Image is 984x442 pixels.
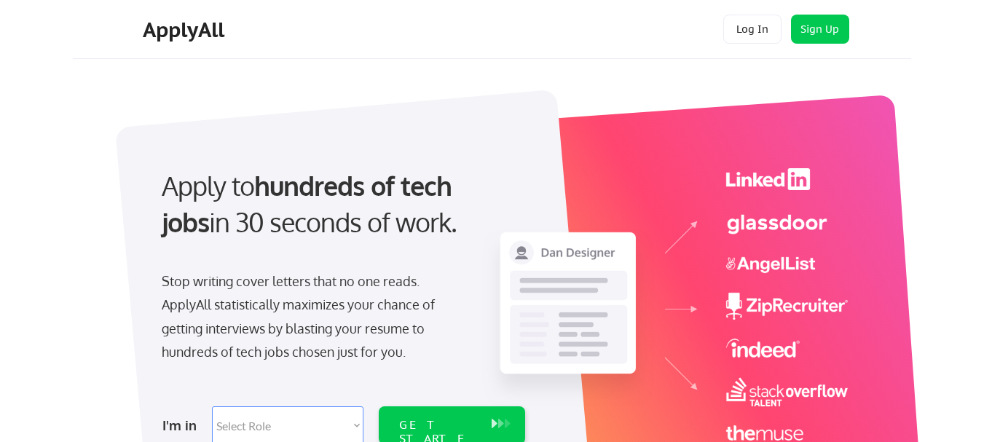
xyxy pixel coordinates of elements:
div: I'm in [162,414,203,437]
button: Sign Up [791,15,849,44]
div: ApplyAll [143,17,229,42]
button: Log In [723,15,782,44]
strong: hundreds of tech jobs [162,169,458,238]
div: Stop writing cover letters that no one reads. ApplyAll statistically maximizes your chance of get... [162,269,461,364]
div: Apply to in 30 seconds of work. [162,167,519,241]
